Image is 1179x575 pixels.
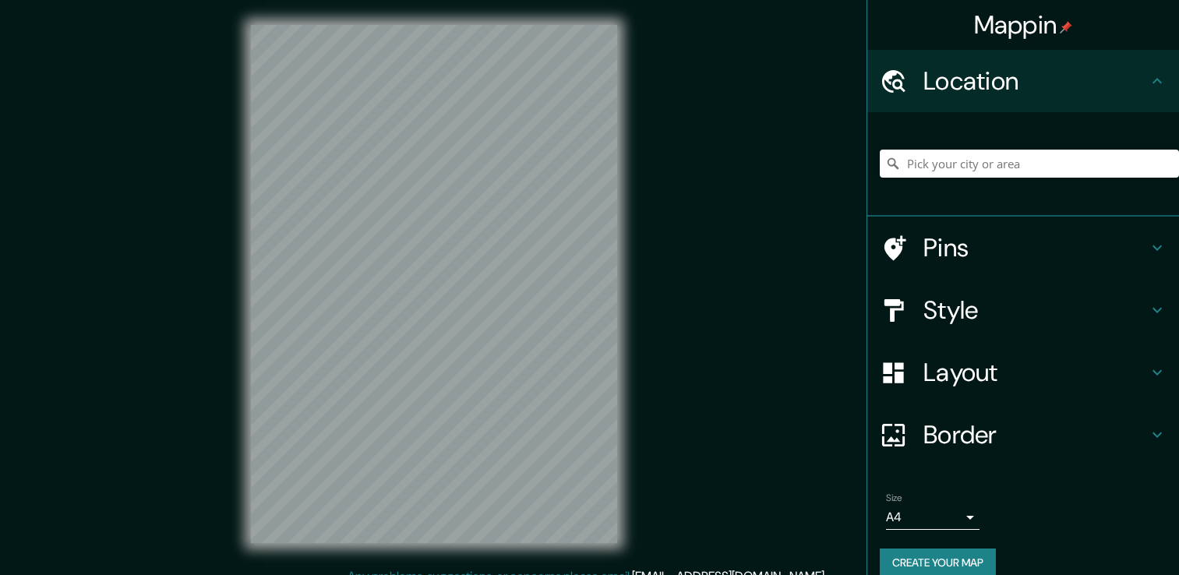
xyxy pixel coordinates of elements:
[923,232,1148,263] h4: Pins
[867,50,1179,112] div: Location
[867,404,1179,466] div: Border
[923,295,1148,326] h4: Style
[886,505,980,530] div: A4
[923,357,1148,388] h4: Layout
[923,419,1148,450] h4: Border
[867,279,1179,341] div: Style
[974,9,1073,41] h4: Mappin
[251,25,617,543] canvas: Map
[867,217,1179,279] div: Pins
[1060,21,1072,34] img: pin-icon.png
[880,150,1179,178] input: Pick your city or area
[886,492,902,505] label: Size
[923,65,1148,97] h4: Location
[867,341,1179,404] div: Layout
